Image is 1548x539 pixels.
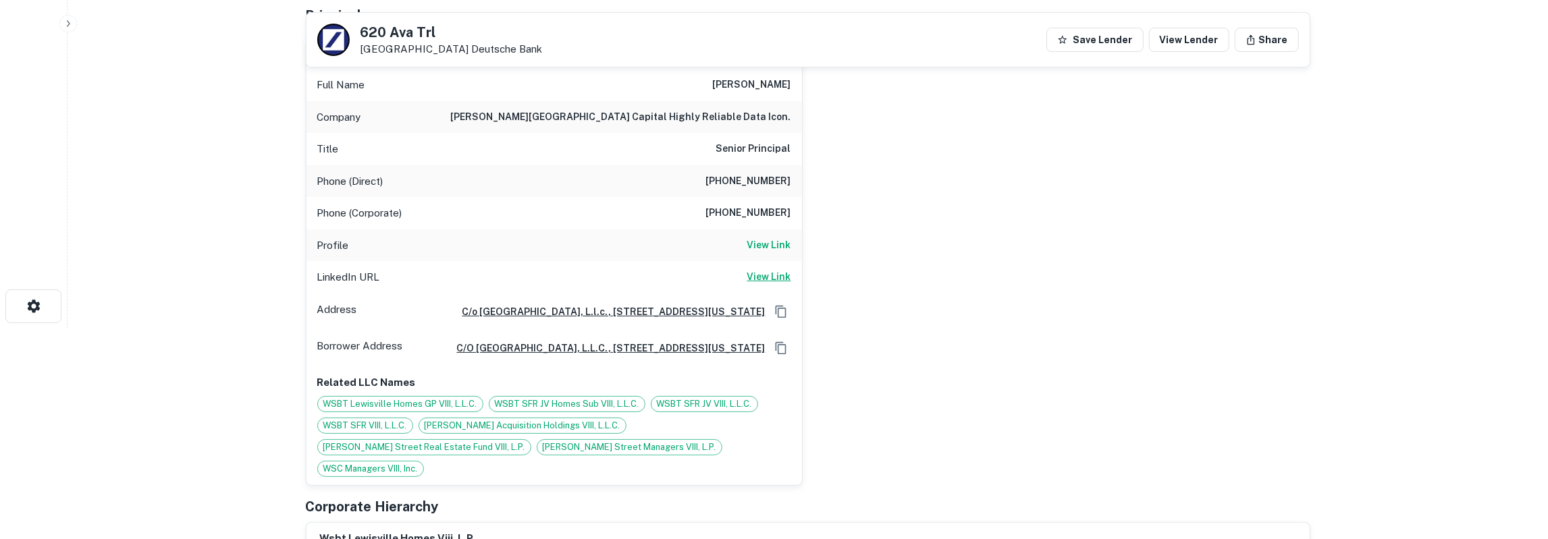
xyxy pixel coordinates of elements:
[318,441,531,454] span: [PERSON_NAME] Street Real Estate Fund VIII, L.P.
[317,205,402,221] p: Phone (Corporate)
[318,462,423,476] span: WSC Managers VIII, Inc.
[446,341,766,356] a: c/o [GEOGRAPHIC_DATA], l.l.c., [STREET_ADDRESS][US_STATE]
[706,205,791,221] h6: [PHONE_NUMBER]
[472,43,543,55] a: Deutsche Bank
[317,269,380,285] p: LinkedIn URL
[361,43,543,55] p: [GEOGRAPHIC_DATA]
[1480,431,1548,496] iframe: Chat Widget
[318,397,483,411] span: WSBT Lewisville Homes GP VIII, L.L.C.
[771,338,791,358] button: Copy Address
[317,338,403,358] p: Borrower Address
[747,237,791,252] h6: View Link
[1149,28,1229,52] a: View Lender
[451,109,791,125] h6: [PERSON_NAME][GEOGRAPHIC_DATA] capital highly reliable data icon.
[318,419,412,432] span: WSBT SFR VIII, L.L.C.
[317,141,339,157] p: Title
[306,5,369,26] h5: Principals
[306,497,439,517] h5: Corporate Hierarchy
[1046,28,1144,52] button: Save Lender
[713,77,791,93] h6: [PERSON_NAME]
[651,397,757,411] span: WSBT SFR JV VIII, L.L.C.
[747,237,791,254] a: View Link
[419,419,626,432] span: [PERSON_NAME] Acquisition Holdings VIII, L.L.C.
[747,269,791,285] a: View Link
[489,397,645,411] span: WSBT SFR JV Homes Sub VIII, L.L.C.
[317,237,349,254] p: Profile
[317,302,357,322] p: Address
[747,269,791,284] h6: View Link
[706,173,791,190] h6: [PHONE_NUMBER]
[1235,28,1299,52] button: Share
[317,109,361,125] p: Company
[716,141,791,157] h6: Senior Principal
[317,77,365,93] p: Full Name
[452,304,766,319] a: C/o [GEOGRAPHIC_DATA], L.l.c., [STREET_ADDRESS][US_STATE]
[317,374,791,391] p: Related LLC Names
[361,26,543,39] h5: 620 Ava Trl
[537,441,722,454] span: [PERSON_NAME] Street Managers VIII, L.P.
[771,302,791,322] button: Copy Address
[317,173,383,190] p: Phone (Direct)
